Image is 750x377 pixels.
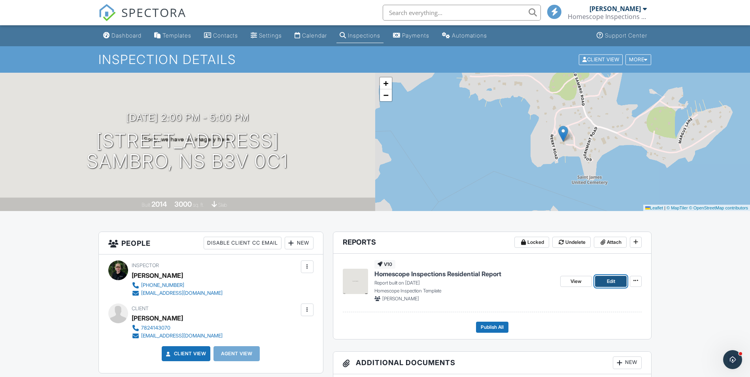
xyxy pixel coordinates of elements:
[625,54,651,65] div: More
[201,28,241,43] a: Contacts
[174,200,192,208] div: 3000
[291,28,330,43] a: Calendar
[333,352,652,374] h3: Additional Documents
[121,4,186,21] span: SPECTORA
[723,350,742,369] iframe: Intercom live chat
[98,4,116,21] img: The Best Home Inspection Software - Spectora
[193,202,204,208] span: sq. ft.
[132,332,223,340] a: [EMAIL_ADDRESS][DOMAIN_NAME]
[383,78,388,88] span: +
[141,290,223,296] div: [EMAIL_ADDRESS][DOMAIN_NAME]
[579,54,623,65] div: Client View
[98,11,186,27] a: SPECTORA
[390,28,433,43] a: Payments
[204,237,281,249] div: Disable Client CC Email
[452,32,487,39] div: Automations
[380,77,392,89] a: Zoom in
[593,28,650,43] a: Support Center
[141,333,223,339] div: [EMAIL_ADDRESS][DOMAIN_NAME]
[247,28,285,43] a: Settings
[380,89,392,101] a: Zoom out
[336,28,384,43] a: Inspections
[87,130,288,172] h1: [STREET_ADDRESS] Sambro, NS B3V 0C1
[664,205,665,210] span: |
[667,205,688,210] a: © MapTiler
[589,5,641,13] div: [PERSON_NAME]
[568,13,647,21] div: Homescope Inspections Inc.
[383,90,388,100] span: −
[162,32,191,39] div: Templates
[132,289,223,297] a: [EMAIL_ADDRESS][DOMAIN_NAME]
[100,28,145,43] a: Dashboard
[348,32,380,39] div: Inspections
[402,32,429,39] div: Payments
[285,237,314,249] div: New
[142,202,150,208] span: Built
[99,232,323,254] h3: People
[132,312,183,324] div: [PERSON_NAME]
[111,32,142,39] div: Dashboard
[132,281,223,289] a: [PHONE_NUMBER]
[132,270,183,281] div: [PERSON_NAME]
[98,53,652,66] h1: Inspection Details
[558,126,568,142] img: Marker
[302,32,327,39] div: Calendar
[132,305,149,311] span: Client
[578,56,625,62] a: Client View
[605,32,647,39] div: Support Center
[218,202,227,208] span: slab
[259,32,282,39] div: Settings
[213,32,238,39] div: Contacts
[164,350,206,358] a: Client View
[141,325,170,331] div: 7824143070
[132,262,159,268] span: Inspector
[151,200,167,208] div: 2014
[132,324,223,332] a: 7824143070
[689,205,748,210] a: © OpenStreetMap contributors
[645,205,663,210] a: Leaflet
[151,28,195,43] a: Templates
[439,28,490,43] a: Automations (Basic)
[141,282,184,288] div: [PHONE_NUMBER]
[126,112,249,123] h3: [DATE] 2:00 pm - 5:00 pm
[613,356,642,369] div: New
[383,5,541,21] input: Search everything...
